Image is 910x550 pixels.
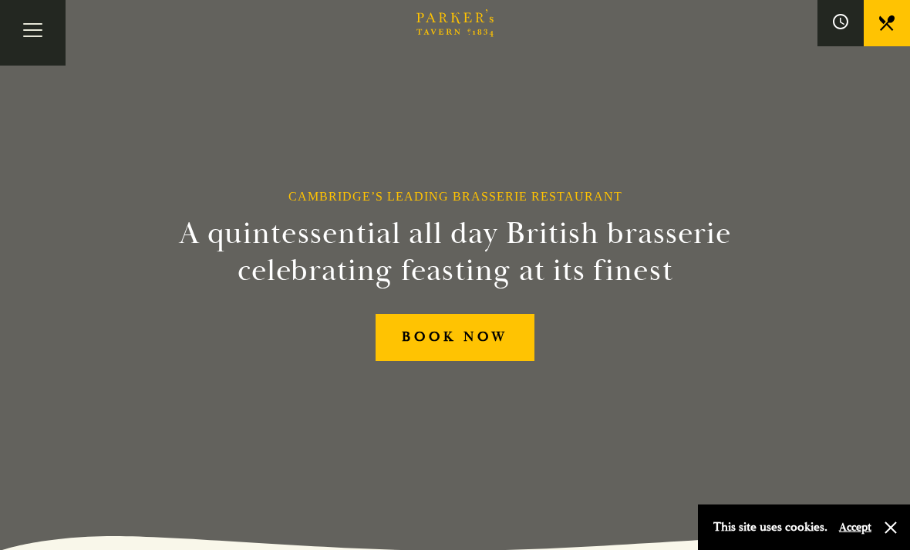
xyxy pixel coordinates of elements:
[288,189,622,204] h1: Cambridge’s Leading Brasserie Restaurant
[713,516,827,538] p: This site uses cookies.
[165,215,745,289] h2: A quintessential all day British brasserie celebrating feasting at its finest
[839,520,871,535] button: Accept
[883,520,898,535] button: Close and accept
[376,314,534,361] a: BOOK NOW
